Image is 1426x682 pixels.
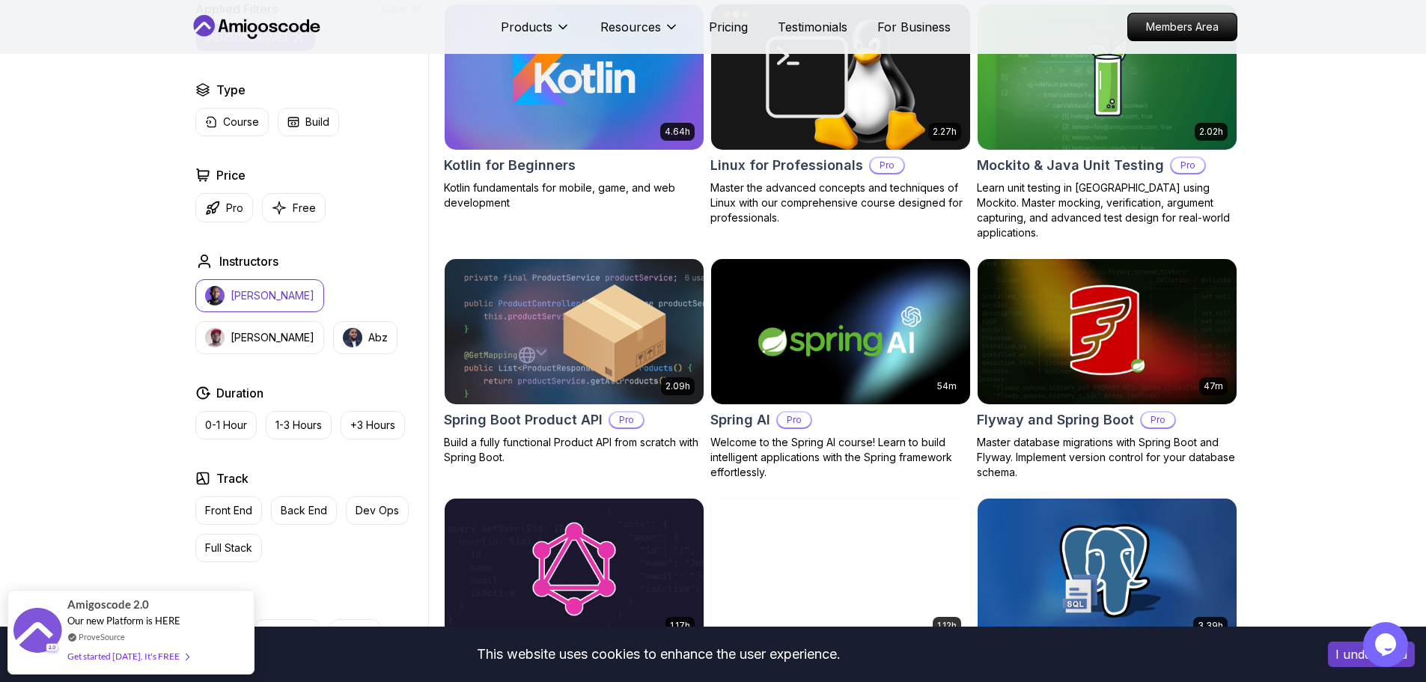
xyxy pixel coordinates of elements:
div: This website uses cookies to enhance the user experience. [11,638,1305,671]
a: ProveSource [79,630,125,643]
h2: Duration [216,384,263,402]
p: [PERSON_NAME] [231,288,314,303]
p: Kotlin fundamentals for mobile, game, and web development [444,180,704,210]
p: Master database migrations with Spring Boot and Flyway. Implement version control for your databa... [977,435,1237,480]
p: Pro [778,412,811,427]
h2: Mockito & Java Unit Testing [977,155,1164,176]
p: Welcome to the Spring AI course! Learn to build intelligent applications with the Spring framewor... [710,435,971,480]
p: +3 Hours [350,418,395,433]
span: Our new Platform is HERE [67,615,180,627]
button: Course [195,108,269,136]
p: 2.27h [933,126,957,138]
img: Spring for GraphQL card [445,499,704,644]
p: 54m [937,380,957,392]
div: Get started [DATE]. It's FREE [67,648,189,665]
button: +3 Hours [341,411,405,439]
img: SQL and Databases Fundamentals card [978,499,1237,644]
p: Resources [600,18,661,36]
a: Kotlin for Beginners card4.64hKotlin for BeginnersKotlin fundamentals for mobile, game, and web d... [444,4,704,210]
button: Resources [600,18,679,48]
a: Pricing [709,18,748,36]
img: instructor img [205,286,225,305]
p: Build [305,115,329,130]
button: 0-1 Hour [195,411,257,439]
h2: Type [216,81,246,99]
img: Flyway and Spring Boot card [978,259,1237,404]
button: Accept cookies [1328,642,1415,667]
p: Course [223,115,259,130]
button: Dev Ops [346,496,409,525]
a: For Business [877,18,951,36]
button: instructor img[PERSON_NAME] [195,279,324,312]
h2: Linux for Professionals [710,155,863,176]
img: Spring Boot Product API card [445,259,704,404]
p: Pro [610,412,643,427]
button: Mid-level [255,619,320,648]
p: Build a fully functional Product API from scratch with Spring Boot. [444,435,704,465]
button: Build [278,108,339,136]
iframe: chat widget [1363,622,1411,667]
p: Members Area [1128,13,1237,40]
p: [PERSON_NAME] [231,330,314,345]
button: Free [262,193,326,222]
a: Testimonials [778,18,847,36]
h2: Instructors [219,252,278,270]
h2: Spring AI [710,409,770,430]
a: Mockito & Java Unit Testing card2.02hNEWMockito & Java Unit TestingProLearn unit testing in [GEOG... [977,4,1237,240]
p: Master the advanced concepts and techniques of Linux with our comprehensive course designed for p... [710,180,971,225]
img: Spring AI card [711,259,970,404]
p: Full Stack [205,541,252,555]
p: 0-1 Hour [205,418,247,433]
span: Amigoscode 2.0 [67,596,149,613]
p: 2.02h [1199,126,1223,138]
img: Mockito & Java Unit Testing card [978,4,1237,150]
img: instructor img [205,328,225,347]
p: Products [501,18,552,36]
p: Free [293,201,316,216]
p: Senior [339,626,371,641]
button: Full Stack [195,534,262,562]
button: Senior [329,619,381,648]
img: Linux for Professionals card [711,4,970,150]
p: Pro [226,201,243,216]
img: Kotlin for Beginners card [445,4,704,150]
p: Mid-level [264,626,311,641]
p: 1-3 Hours [275,418,322,433]
img: instructor img [343,328,362,347]
p: 3.39h [1198,620,1223,632]
p: 4.64h [665,126,690,138]
button: Products [501,18,570,48]
p: 1.12h [937,620,957,632]
button: Back End [271,496,337,525]
p: Pro [1142,412,1174,427]
h2: Spring Boot Product API [444,409,603,430]
a: Spring AI card54mSpring AIProWelcome to the Spring AI course! Learn to build intelligent applicat... [710,258,971,480]
button: 1-3 Hours [266,411,332,439]
a: Spring Boot Product API card2.09hSpring Boot Product APIProBuild a fully functional Product API f... [444,258,704,465]
button: instructor imgAbz [333,321,397,354]
a: Linux for Professionals card2.27hLinux for ProfessionalsProMaster the advanced concepts and techn... [710,4,971,225]
h2: Track [216,469,249,487]
h2: Price [216,166,246,184]
button: instructor img[PERSON_NAME] [195,321,324,354]
p: Learn unit testing in [GEOGRAPHIC_DATA] using Mockito. Master mocking, verification, argument cap... [977,180,1237,240]
button: Front End [195,496,262,525]
p: Front End [205,503,252,518]
a: Members Area [1127,13,1237,41]
h2: Kotlin for Beginners [444,155,576,176]
p: Pro [1171,158,1204,173]
p: 2.09h [665,380,690,392]
img: provesource social proof notification image [13,608,62,657]
p: Dev Ops [356,503,399,518]
p: Back End [281,503,327,518]
p: 1.17h [670,620,690,632]
a: Flyway and Spring Boot card47mFlyway and Spring BootProMaster database migrations with Spring Boo... [977,258,1237,480]
button: Pro [195,193,253,222]
img: Spring Framework card [711,499,970,644]
h2: Flyway and Spring Boot [977,409,1134,430]
p: Pro [871,158,904,173]
p: Abz [368,330,388,345]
